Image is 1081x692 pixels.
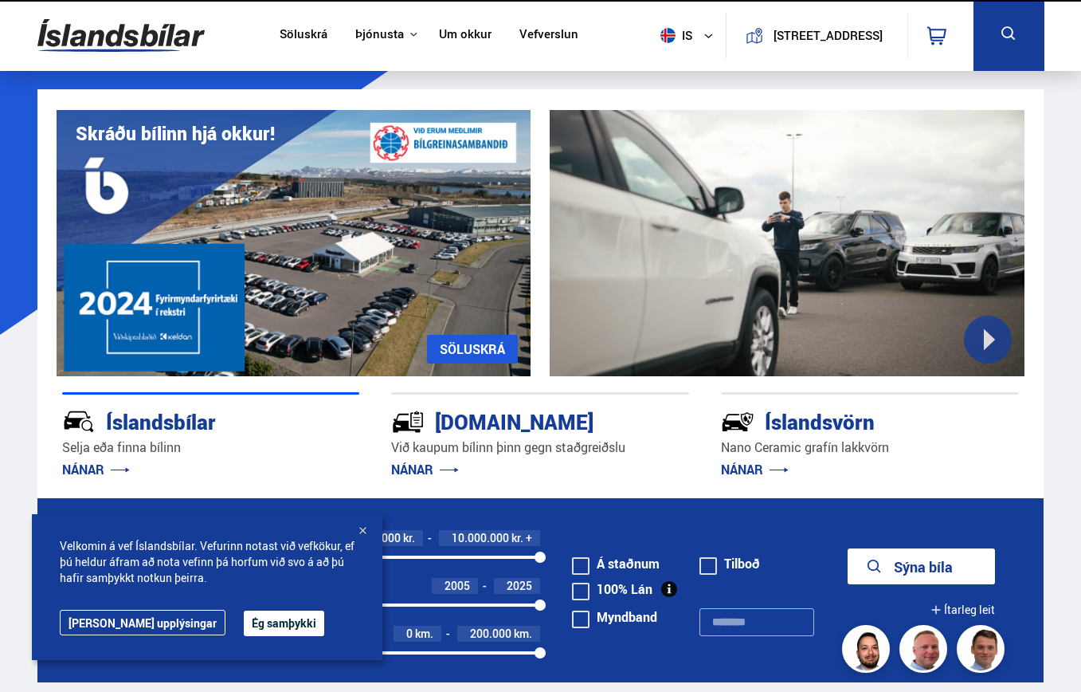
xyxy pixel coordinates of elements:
a: Vefverslun [519,27,578,44]
button: Sýna bíla [848,548,995,584]
p: Selja eða finna bílinn [62,438,360,457]
div: Íslandsvörn [721,407,962,434]
a: [STREET_ADDRESS] [735,13,898,58]
img: FbJEzSuNWCJXmdc-.webp [959,627,1007,675]
span: km. [415,627,433,640]
label: 100% Lán [572,583,652,596]
img: nhp88E3Fdnt1Opn2.png [844,627,892,675]
img: G0Ugv5HjCgRt.svg [37,10,205,61]
a: NÁNAR [391,461,459,478]
h1: Skráðu bílinn hjá okkur! [76,123,275,144]
span: + [526,532,532,545]
span: 2005 [445,578,470,593]
img: JRvxyua_JYH6wB4c.svg [62,405,96,438]
a: NÁNAR [721,461,789,478]
span: 2025 [507,578,532,593]
img: siFngHWaQ9KaOqBr.png [902,627,950,675]
button: is [654,12,726,59]
div: Íslandsbílar [62,407,304,434]
a: Um okkur [439,27,492,44]
span: 200.000 [470,626,511,641]
span: kr. [511,532,523,545]
button: [STREET_ADDRESS] [770,29,887,42]
label: Tilboð [699,557,760,570]
img: svg+xml;base64,PHN2ZyB4bWxucz0iaHR0cDovL3d3dy53My5vcmcvMjAwMC9zdmciIHdpZHRoPSI1MTIiIGhlaWdodD0iNT... [660,28,676,43]
span: 0 [406,626,413,641]
div: [DOMAIN_NAME] [391,407,633,434]
label: Myndband [572,611,657,623]
label: Á staðnum [572,557,660,570]
a: [PERSON_NAME] upplýsingar [60,610,225,635]
span: 10.000.000 [452,530,509,545]
p: Nano Ceramic grafín lakkvörn [721,438,1019,457]
button: Þjónusta [355,27,404,42]
img: tr5P-W3DuiFaO7aO.svg [391,405,425,438]
p: Við kaupum bílinn þinn gegn staðgreiðslu [391,438,689,457]
img: eKx6w-_Home_640_.png [57,110,531,376]
img: -Svtn6bYgwAsiwNX.svg [721,405,754,438]
a: Söluskrá [280,27,327,44]
a: NÁNAR [62,461,130,478]
span: Velkomin á vef Íslandsbílar. Vefurinn notast við vefkökur, ef þú heldur áfram að nota vefinn þá h... [60,538,354,586]
span: kr. [403,532,415,545]
span: is [654,28,694,43]
button: Ítarleg leit [930,592,995,627]
a: SÖLUSKRÁ [427,335,518,364]
span: km. [514,627,532,640]
button: Ég samþykki [244,611,324,636]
